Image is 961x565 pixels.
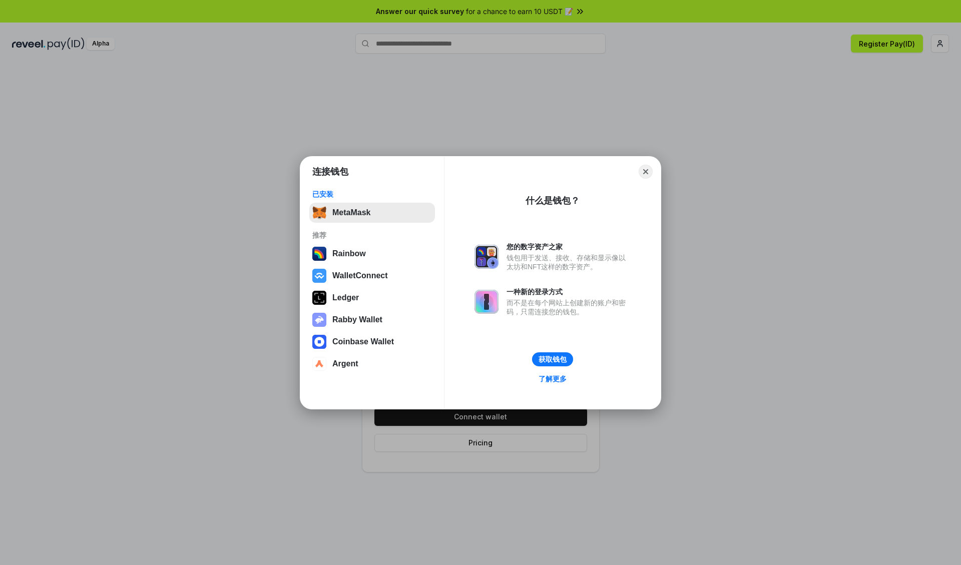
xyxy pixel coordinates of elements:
[332,271,388,280] div: WalletConnect
[507,253,631,271] div: 钱包用于发送、接收、存储和显示像以太坊和NFT这样的数字资产。
[539,374,567,383] div: 了解更多
[332,337,394,346] div: Coinbase Wallet
[474,290,499,314] img: svg+xml,%3Csvg%20xmlns%3D%22http%3A%2F%2Fwww.w3.org%2F2000%2Fsvg%22%20fill%3D%22none%22%20viewBox...
[309,244,435,264] button: Rainbow
[312,335,326,349] img: svg+xml,%3Csvg%20width%3D%2228%22%20height%3D%2228%22%20viewBox%3D%220%200%2028%2028%22%20fill%3D...
[332,208,370,217] div: MetaMask
[309,354,435,374] button: Argent
[332,315,382,324] div: Rabby Wallet
[532,352,573,366] button: 获取钱包
[312,269,326,283] img: svg+xml,%3Csvg%20width%3D%2228%22%20height%3D%2228%22%20viewBox%3D%220%200%2028%2028%22%20fill%3D...
[639,165,653,179] button: Close
[332,293,359,302] div: Ledger
[507,287,631,296] div: 一种新的登录方式
[309,288,435,308] button: Ledger
[507,298,631,316] div: 而不是在每个网站上创建新的账户和密码，只需连接您的钱包。
[332,249,366,258] div: Rainbow
[312,247,326,261] img: svg+xml,%3Csvg%20width%3D%22120%22%20height%3D%22120%22%20viewBox%3D%220%200%20120%20120%22%20fil...
[533,372,573,385] a: 了解更多
[312,313,326,327] img: svg+xml,%3Csvg%20xmlns%3D%22http%3A%2F%2Fwww.w3.org%2F2000%2Fsvg%22%20fill%3D%22none%22%20viewBox...
[312,206,326,220] img: svg+xml,%3Csvg%20fill%3D%22none%22%20height%3D%2233%22%20viewBox%3D%220%200%2035%2033%22%20width%...
[309,266,435,286] button: WalletConnect
[474,245,499,269] img: svg+xml,%3Csvg%20xmlns%3D%22http%3A%2F%2Fwww.w3.org%2F2000%2Fsvg%22%20fill%3D%22none%22%20viewBox...
[312,357,326,371] img: svg+xml,%3Csvg%20width%3D%2228%22%20height%3D%2228%22%20viewBox%3D%220%200%2028%2028%22%20fill%3D...
[312,166,348,178] h1: 连接钱包
[312,190,432,199] div: 已安装
[309,332,435,352] button: Coinbase Wallet
[332,359,358,368] div: Argent
[507,242,631,251] div: 您的数字资产之家
[539,355,567,364] div: 获取钱包
[312,231,432,240] div: 推荐
[526,195,580,207] div: 什么是钱包？
[312,291,326,305] img: svg+xml,%3Csvg%20xmlns%3D%22http%3A%2F%2Fwww.w3.org%2F2000%2Fsvg%22%20width%3D%2228%22%20height%3...
[309,310,435,330] button: Rabby Wallet
[309,203,435,223] button: MetaMask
